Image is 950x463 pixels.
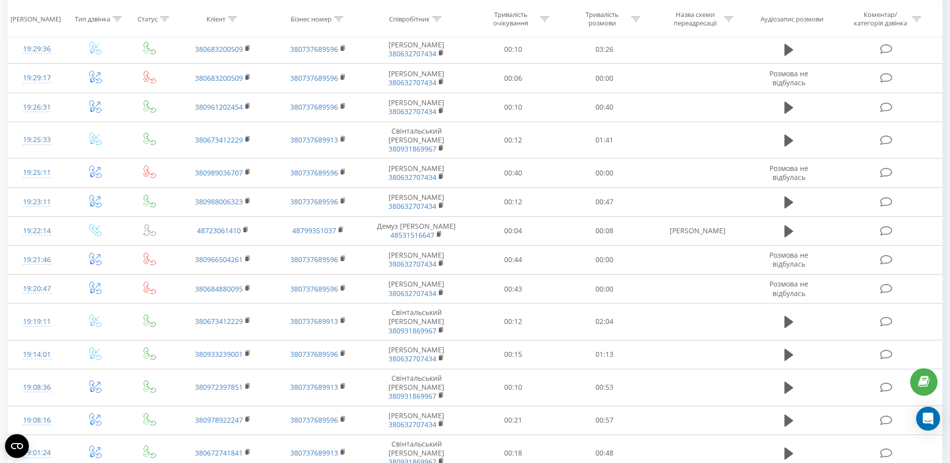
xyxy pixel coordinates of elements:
[388,391,436,401] a: 380931869967
[559,275,650,304] td: 00:00
[769,163,808,182] span: Розмова не відбулась
[195,135,243,145] a: 380673412229
[292,226,336,235] a: 48799351037
[195,44,243,54] a: 380683200509
[290,102,338,112] a: 380737689596
[468,304,559,340] td: 00:12
[290,44,338,54] a: 380737689596
[388,259,436,269] a: 380632707434
[559,406,650,435] td: 00:57
[389,14,430,23] div: Співробітник
[468,64,559,93] td: 00:06
[390,230,434,240] a: 48531516647
[388,78,436,87] a: 380632707434
[559,122,650,158] td: 01:41
[366,275,468,304] td: [PERSON_NAME]
[18,378,56,397] div: 19:08:36
[18,250,56,270] div: 19:21:46
[18,411,56,430] div: 19:08:16
[559,35,650,64] td: 03:26
[18,312,56,331] div: 19:19:11
[650,216,745,245] td: [PERSON_NAME]
[195,255,243,264] a: 380966504261
[18,98,56,117] div: 19:26:31
[195,73,243,83] a: 380683200509
[18,192,56,212] div: 19:23:11
[468,122,559,158] td: 00:12
[290,415,338,425] a: 380737689596
[388,172,436,182] a: 380632707434
[366,64,468,93] td: [PERSON_NAME]
[468,340,559,369] td: 00:15
[366,245,468,274] td: [PERSON_NAME]
[468,216,559,245] td: 00:04
[18,68,56,88] div: 19:29:17
[366,406,468,435] td: [PERSON_NAME]
[559,158,650,187] td: 00:00
[559,216,650,245] td: 00:08
[290,448,338,458] a: 380737689913
[769,69,808,87] span: Розмова не відбулась
[10,14,61,23] div: [PERSON_NAME]
[195,349,243,359] a: 380933239001
[195,382,243,392] a: 380972397851
[195,316,243,326] a: 380673412229
[388,420,436,429] a: 380632707434
[575,10,629,27] div: Тривалість розмови
[366,340,468,369] td: [PERSON_NAME]
[290,135,338,145] a: 380737689913
[468,245,559,274] td: 00:44
[668,10,722,27] div: Назва схеми переадресації
[366,369,468,406] td: Свінтальський [PERSON_NAME]
[18,345,56,364] div: 19:14:01
[760,14,823,23] div: Аудіозапис розмови
[388,144,436,154] a: 380931869967
[290,284,338,294] a: 380737689596
[468,158,559,187] td: 00:40
[195,284,243,294] a: 380684880095
[18,279,56,299] div: 19:20:47
[195,197,243,206] a: 380988006323
[18,163,56,182] div: 19:25:11
[484,10,538,27] div: Тривалість очікування
[559,304,650,340] td: 02:04
[290,255,338,264] a: 380737689596
[195,415,243,425] a: 380978922247
[559,369,650,406] td: 00:53
[290,382,338,392] a: 380737689913
[468,93,559,122] td: 00:10
[206,14,225,23] div: Клієнт
[559,245,650,274] td: 00:00
[769,279,808,298] span: Розмова не відбулась
[468,35,559,64] td: 00:10
[366,122,468,158] td: Свінтальський [PERSON_NAME]
[851,10,910,27] div: Коментар/категорія дзвінка
[290,349,338,359] a: 380737689596
[559,187,650,216] td: 00:47
[197,226,241,235] a: 48723061410
[468,369,559,406] td: 00:10
[769,250,808,269] span: Розмова не відбулась
[18,39,56,59] div: 19:29:36
[138,14,158,23] div: Статус
[468,406,559,435] td: 00:21
[195,168,243,177] a: 380989036707
[18,221,56,241] div: 19:22:14
[5,434,29,458] button: Open CMP widget
[388,201,436,211] a: 380632707434
[388,289,436,298] a: 380632707434
[388,354,436,363] a: 380632707434
[290,168,338,177] a: 380737689596
[290,316,338,326] a: 380737689913
[366,304,468,340] td: Свінтальський [PERSON_NAME]
[366,93,468,122] td: [PERSON_NAME]
[559,340,650,369] td: 01:13
[366,187,468,216] td: [PERSON_NAME]
[388,49,436,58] a: 380632707434
[916,407,940,431] div: Open Intercom Messenger
[195,448,243,458] a: 380672741841
[75,14,110,23] div: Тип дзвінка
[290,197,338,206] a: 380737689596
[468,187,559,216] td: 00:12
[18,130,56,150] div: 19:25:33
